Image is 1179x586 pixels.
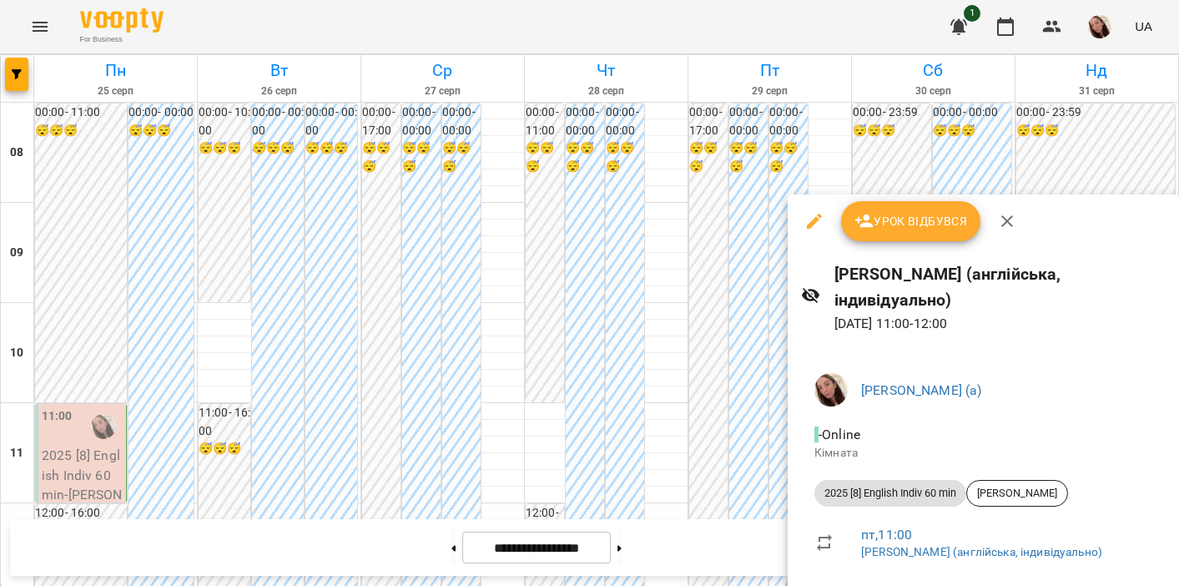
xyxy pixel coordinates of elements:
[814,427,864,442] span: - Online
[854,211,968,231] span: Урок відбувся
[841,201,981,241] button: Урок відбувся
[966,480,1068,507] div: [PERSON_NAME]
[861,527,912,543] a: пт , 11:00
[861,545,1102,558] a: [PERSON_NAME] (англійська, індивідуально)
[814,373,848,407] img: 8e00ca0478d43912be51e9823101c125.jpg
[967,486,1067,501] span: [PERSON_NAME]
[814,445,1152,462] p: Кімната
[814,486,966,501] span: 2025 [8] English Indiv 60 min
[834,261,1166,314] h6: [PERSON_NAME] (англійська, індивідуально)
[861,382,982,398] a: [PERSON_NAME] (а)
[834,314,1166,334] p: [DATE] 11:00 - 12:00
